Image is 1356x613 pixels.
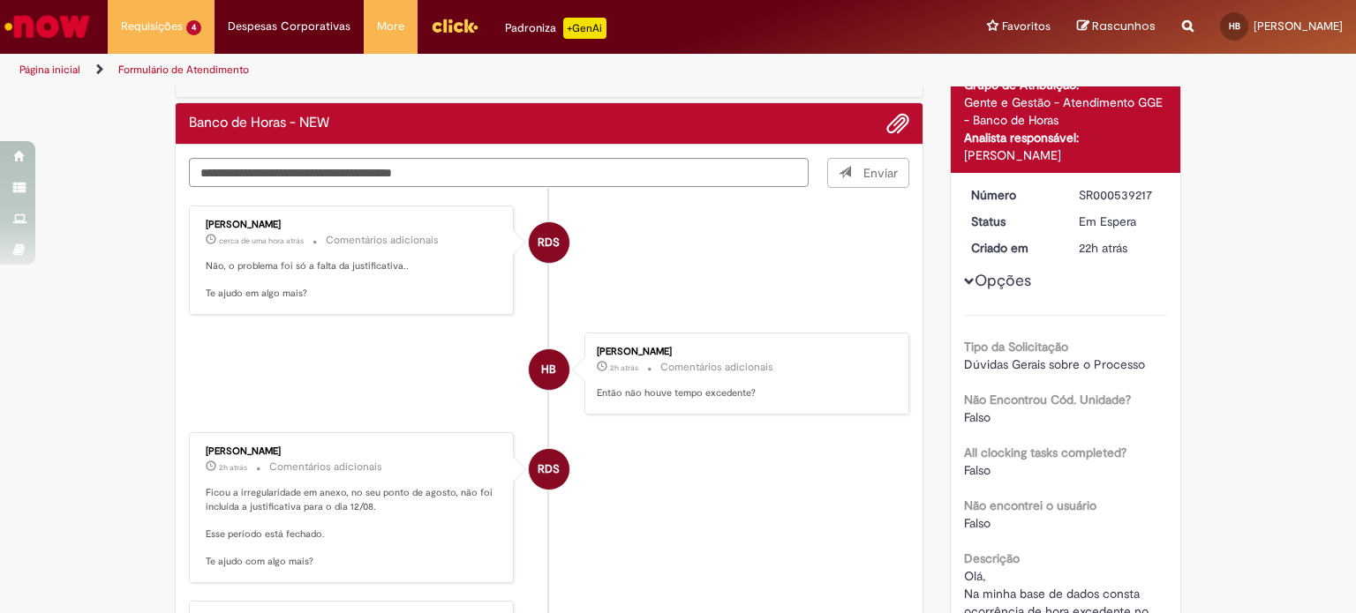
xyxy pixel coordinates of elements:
span: RDS [538,448,560,490]
ul: Trilhas de página [13,54,891,86]
b: Descrição [964,550,1020,566]
a: Página inicial [19,63,80,77]
span: Falso [964,462,991,478]
p: Então não houve tempo excedente? [597,386,891,400]
b: All clocking tasks completed? [964,445,1126,460]
p: Não, o problema foi só a falta da justificativa.. Te ajudo em algo mais? [206,259,500,301]
textarea: Digite sua mensagem aqui... [189,158,809,188]
span: cerca de uma hora atrás [219,235,304,246]
span: Requisições [121,18,183,35]
dt: Criado em [958,239,1066,257]
a: Formulário de Atendimento [118,63,249,77]
p: Ficou a irregularidade em anexo, no seu ponto de agosto, não foi incluída a justificativa para o ... [206,486,500,569]
span: Falso [964,515,991,531]
div: Padroniza [505,18,606,39]
img: click_logo_yellow_360x200.png [431,12,478,39]
a: Rascunhos [1077,19,1156,35]
time: 29/08/2025 10:22:56 [219,235,304,246]
span: 22h atrás [1079,240,1127,256]
time: 29/08/2025 09:18:27 [610,363,638,373]
div: 28/08/2025 13:29:47 [1079,239,1161,257]
span: More [377,18,404,35]
span: 2h atrás [219,462,247,473]
span: Dúvidas Gerais sobre o Processo [964,356,1145,372]
dt: Status [958,213,1066,230]
div: Raquel De Souza [529,449,569,490]
button: Adicionar anexos [886,112,909,135]
div: Henrique De Lima Borges [529,349,569,390]
span: HB [1229,20,1240,32]
div: [PERSON_NAME] [206,220,500,230]
span: 2h atrás [610,363,638,373]
b: Tipo da Solicitação [964,339,1068,355]
span: Despesas Corporativas [228,18,350,35]
span: HB [541,348,556,391]
span: 4 [186,20,201,35]
span: Rascunhos [1092,18,1156,34]
p: +GenAi [563,18,606,39]
div: SR000539217 [1079,186,1161,204]
span: RDS [538,221,560,264]
b: Não encontrei o usuário [964,497,1096,513]
h2: Banco de Horas - NEW Histórico de tíquete [189,116,329,131]
img: ServiceNow [2,9,93,44]
time: 29/08/2025 09:00:36 [219,462,247,473]
div: [PERSON_NAME] [964,146,1168,164]
div: Gente e Gestão - Atendimento GGE - Banco de Horas [964,93,1168,129]
span: Falso [964,409,991,425]
span: [PERSON_NAME] [1254,19,1343,34]
time: 28/08/2025 13:29:47 [1079,240,1127,256]
div: [PERSON_NAME] [597,347,891,357]
div: Analista responsável: [964,129,1168,146]
div: [PERSON_NAME] [206,446,500,457]
small: Comentários adicionais [269,460,382,475]
b: Não Encontrou Cód. Unidade? [964,392,1131,407]
dt: Número [958,186,1066,204]
small: Comentários adicionais [326,233,439,248]
small: Comentários adicionais [660,360,773,375]
div: Raquel De Souza [529,222,569,263]
span: Favoritos [1002,18,1051,35]
div: Em Espera [1079,213,1161,230]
